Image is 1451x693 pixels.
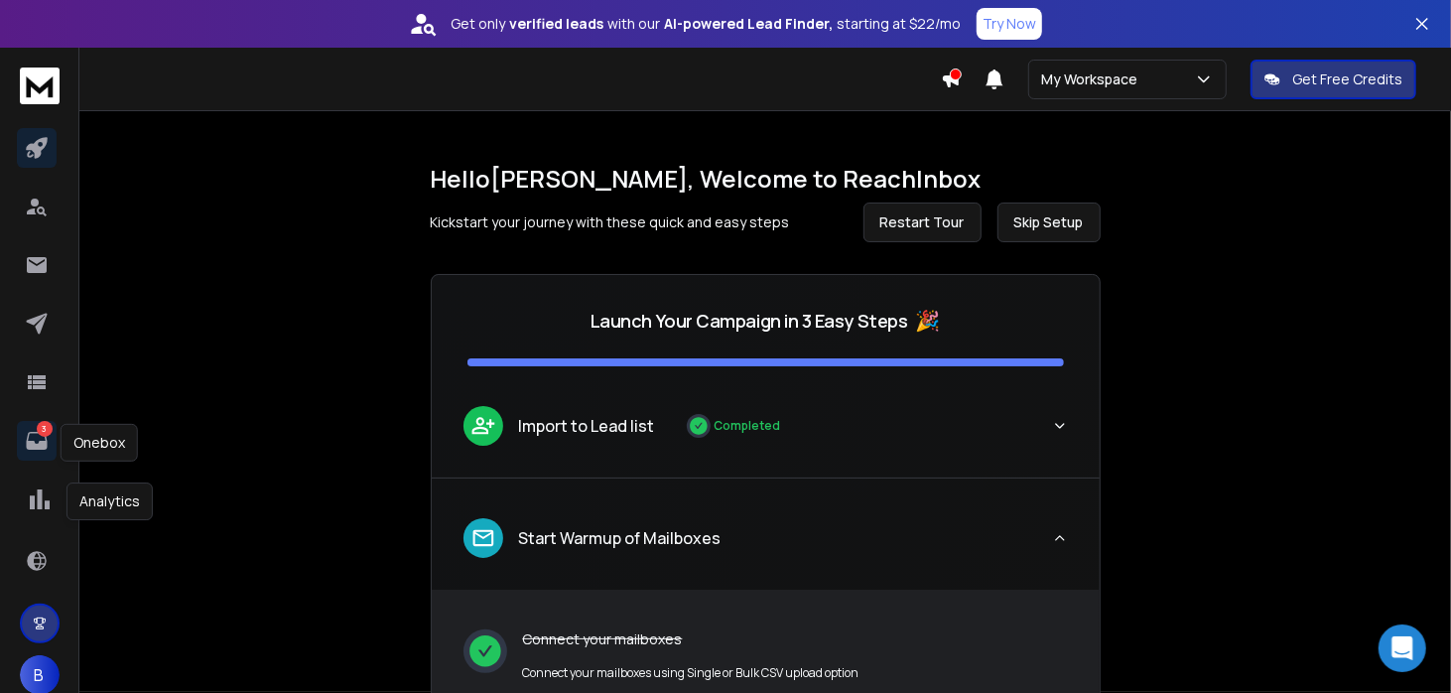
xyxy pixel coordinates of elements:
strong: verified leads [509,14,603,34]
button: Get Free Credits [1251,60,1416,99]
strong: AI-powered Lead Finder, [664,14,833,34]
button: Restart Tour [863,203,982,242]
button: leadStart Warmup of Mailboxes [432,502,1100,590]
img: lead [470,413,496,438]
button: Try Now [977,8,1042,40]
p: Get Free Credits [1292,69,1402,89]
p: Connect your mailboxes [523,629,859,649]
p: Launch Your Campaign in 3 Easy Steps [591,307,908,335]
p: Kickstart your journey with these quick and easy steps [431,212,790,232]
button: Skip Setup [997,203,1101,242]
img: logo [20,68,60,104]
p: Import to Lead list [519,414,655,438]
p: Connect your mailboxes using Single or Bulk CSV upload option [523,665,859,681]
p: Try Now [983,14,1036,34]
button: leadImport to Lead listCompleted [432,390,1100,478]
p: Completed [715,418,781,434]
span: 🎉 [916,307,941,335]
div: Onebox [61,424,138,462]
p: Start Warmup of Mailboxes [519,526,722,550]
p: My Workspace [1041,69,1145,89]
h1: Hello [PERSON_NAME] , Welcome to ReachInbox [431,163,1101,195]
p: Get only with our starting at $22/mo [451,14,961,34]
div: Analytics [66,483,153,520]
a: 3 [17,421,57,461]
span: Skip Setup [1014,212,1084,232]
p: 3 [37,421,53,437]
img: lead [470,525,496,551]
div: Open Intercom Messenger [1379,624,1426,672]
